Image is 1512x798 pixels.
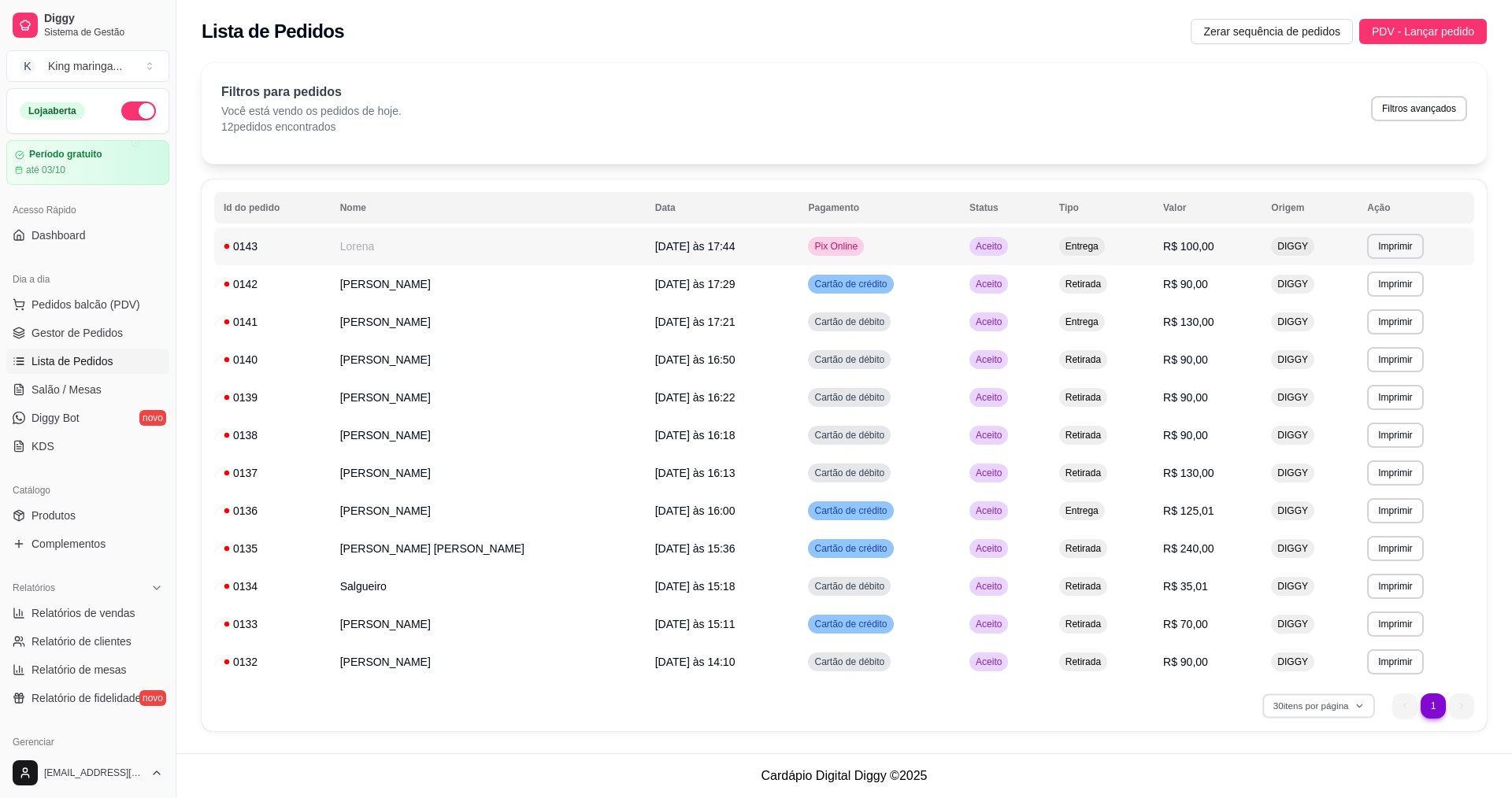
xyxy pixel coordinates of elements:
button: Imprimir [1367,385,1423,410]
span: Aceito [973,429,1005,441]
span: Salão / Mesas [31,382,102,397]
span: Diggy [44,12,163,26]
span: KDS [31,438,54,454]
span: Cartão de débito [811,316,888,328]
span: Cartão de débito [811,429,888,441]
span: Zerar sequência de pedidos [1203,23,1340,40]
button: Alterar Status [121,102,156,120]
article: Período gratuito [29,149,102,161]
span: R$ 90,00 [1163,278,1208,290]
span: Aceito [973,391,1005,404]
span: [DATE] às 16:18 [655,429,736,441]
span: Cartão de débito [811,656,888,668]
span: Relatório de mesas [31,662,127,678]
div: 0133 [224,616,321,632]
p: Você está vendo os pedidos de hoje. [221,103,402,119]
td: [PERSON_NAME] [331,416,646,454]
span: [DATE] às 17:44 [655,240,736,253]
span: DIGGY [1274,542,1311,555]
span: R$ 90,00 [1163,429,1208,441]
span: Cartão de débito [811,467,888,479]
th: Origem [1262,192,1358,224]
span: R$ 240,00 [1163,542,1214,555]
article: até 03/10 [26,164,65,176]
button: Imprimir [1367,234,1423,259]
div: 0134 [224,578,321,594]
span: R$ 90,00 [1163,656,1208,668]
span: Relatórios de vendas [31,605,135,621]
span: Retirada [1062,467,1104,479]
button: Imprimir [1367,460,1423,486]
span: K [20,58,35,74]
td: [PERSON_NAME] [331,341,646,379]
span: Retirada [1062,580,1104,593]
span: Entrega [1062,316,1102,328]
button: Imprimir [1367,272,1423,297]
span: Relatório de clientes [31,634,132,649]
span: R$ 125,01 [1163,504,1214,517]
th: Id do pedido [214,192,331,224]
span: [DATE] às 15:11 [655,618,736,630]
th: Data [646,192,799,224]
span: Sistema de Gestão [44,26,163,39]
div: 0138 [224,427,321,443]
span: Pedidos balcão (PDV) [31,297,140,312]
button: Imprimir [1367,347,1423,372]
span: Relatório de fidelidade [31,690,141,706]
span: DIGGY [1274,316,1311,328]
span: Entrega [1062,240,1102,253]
span: PDV - Lançar pedido [1372,23,1474,40]
span: [DATE] às 15:18 [655,580,736,593]
td: [PERSON_NAME] [331,454,646,492]
span: Retirada [1062,618,1104,630]
footer: Cardápio Digital Diggy © 2025 [176,753,1512,798]
span: Pix Online [811,240,861,253]
span: [DATE] às 16:00 [655,504,736,517]
span: [EMAIL_ADDRESS][DOMAIN_NAME] [44,767,144,779]
span: Retirada [1062,391,1104,404]
span: [DATE] às 14:10 [655,656,736,668]
span: Cartão de crédito [811,504,890,517]
span: Aceito [973,504,1005,517]
span: Produtos [31,508,76,523]
span: Entrega [1062,504,1102,517]
span: R$ 100,00 [1163,240,1214,253]
p: Filtros para pedidos [221,83,402,102]
span: Aceito [973,580,1005,593]
span: DIGGY [1274,429,1311,441]
span: Retirada [1062,542,1104,555]
span: R$ 35,01 [1163,580,1208,593]
span: Aceito [973,618,1005,630]
span: Cartão de crédito [811,278,890,290]
span: Retirada [1062,353,1104,366]
div: 0132 [224,654,321,670]
span: DIGGY [1274,278,1311,290]
div: Acesso Rápido [6,198,169,223]
span: Aceito [973,316,1005,328]
td: [PERSON_NAME] [331,265,646,303]
td: Lorena [331,227,646,265]
span: Cartão de crédito [811,542,890,555]
span: [DATE] às 17:29 [655,278,736,290]
div: 0142 [224,276,321,292]
span: Cartão de débito [811,353,888,366]
td: [PERSON_NAME] [331,303,646,341]
td: [PERSON_NAME] [331,492,646,530]
span: Cartão de débito [811,580,888,593]
div: 0136 [224,503,321,519]
span: R$ 90,00 [1163,353,1208,366]
span: Retirada [1062,278,1104,290]
div: Catálogo [6,478,169,503]
button: Imprimir [1367,536,1423,561]
div: Dia a dia [6,267,169,292]
div: Gerenciar [6,730,169,755]
span: Dashboard [31,227,86,243]
div: 0137 [224,465,321,481]
span: Cartão de crédito [811,618,890,630]
th: Nome [331,192,646,224]
span: Cartão de débito [811,391,888,404]
span: Aceito [973,656,1005,668]
span: DIGGY [1274,353,1311,366]
span: DIGGY [1274,467,1311,479]
button: Select a team [6,50,169,82]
